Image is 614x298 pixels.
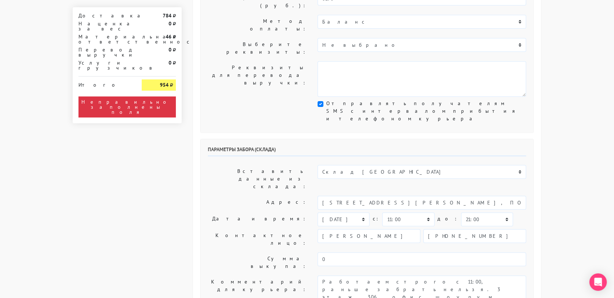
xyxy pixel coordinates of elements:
label: до: [437,212,458,225]
h6: Параметры забора (склада) [208,146,526,156]
strong: 0 [169,59,171,66]
label: Выберите реквизиты: [202,38,312,58]
label: Вставить данные из склада: [202,165,312,193]
div: Материальная ответственность [73,34,136,44]
div: Open Intercom Messenger [589,273,607,291]
strong: 0 [169,20,171,27]
label: Адрес: [202,196,312,210]
div: Перевод выручки [73,47,136,57]
input: Имя [318,229,420,243]
label: c: [372,212,379,225]
div: Наценка за вес [73,21,136,31]
strong: 0 [169,46,171,53]
div: Услуги грузчиков [73,60,136,70]
label: Метод оплаты: [202,15,312,35]
input: Телефон [423,229,526,243]
strong: 954 [160,82,169,88]
label: Реквизиты для перевода выручки: [202,61,312,97]
label: Отправлять получателям SMS с интервалом прибытия и телефоном курьера [326,100,526,123]
label: Дата и время: [202,212,312,226]
label: Контактное лицо: [202,229,312,249]
strong: 784 [163,12,171,19]
div: Доставка [73,13,136,18]
label: Сумма выкупа: [202,252,312,273]
div: Неправильно заполнены поля [78,96,176,117]
strong: 46 [166,33,171,40]
div: Итого [78,79,131,87]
